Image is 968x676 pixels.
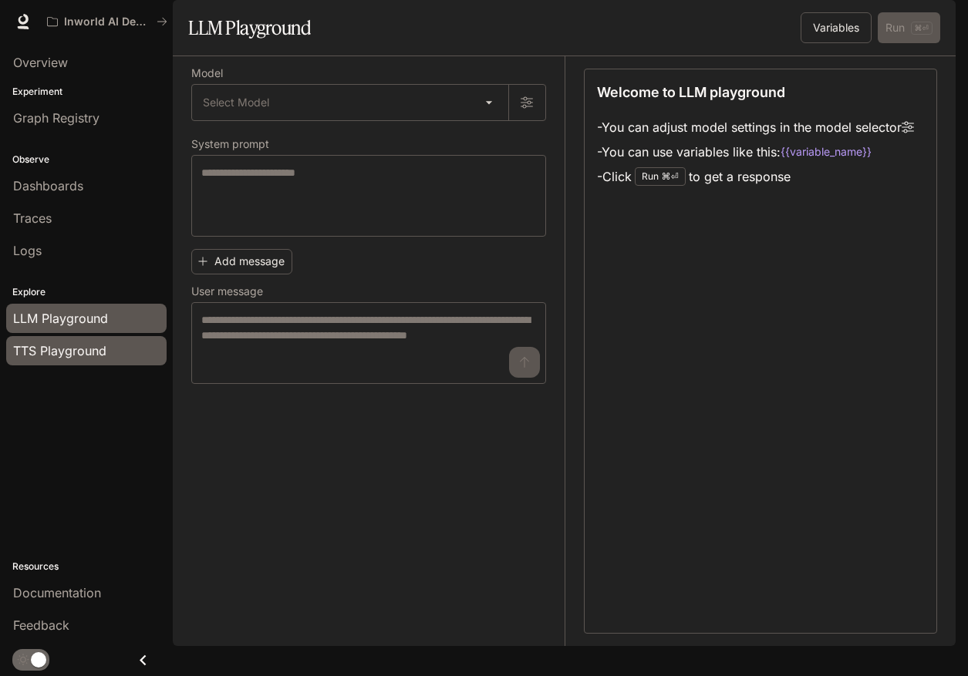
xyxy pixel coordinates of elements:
[801,12,872,43] button: Variables
[191,249,292,274] button: Add message
[597,82,785,103] p: Welcome to LLM playground
[40,6,174,37] button: All workspaces
[188,12,311,43] h1: LLM Playground
[191,139,269,150] p: System prompt
[191,68,223,79] p: Model
[597,115,914,140] li: - You can adjust model settings in the model selector
[192,85,508,120] div: Select Model
[597,140,914,164] li: - You can use variables like this:
[635,167,686,186] div: Run
[781,144,872,160] code: {{variable_name}}
[597,164,914,189] li: - Click to get a response
[64,15,150,29] p: Inworld AI Demos
[662,172,679,181] p: ⌘⏎
[191,286,263,297] p: User message
[203,95,269,110] span: Select Model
